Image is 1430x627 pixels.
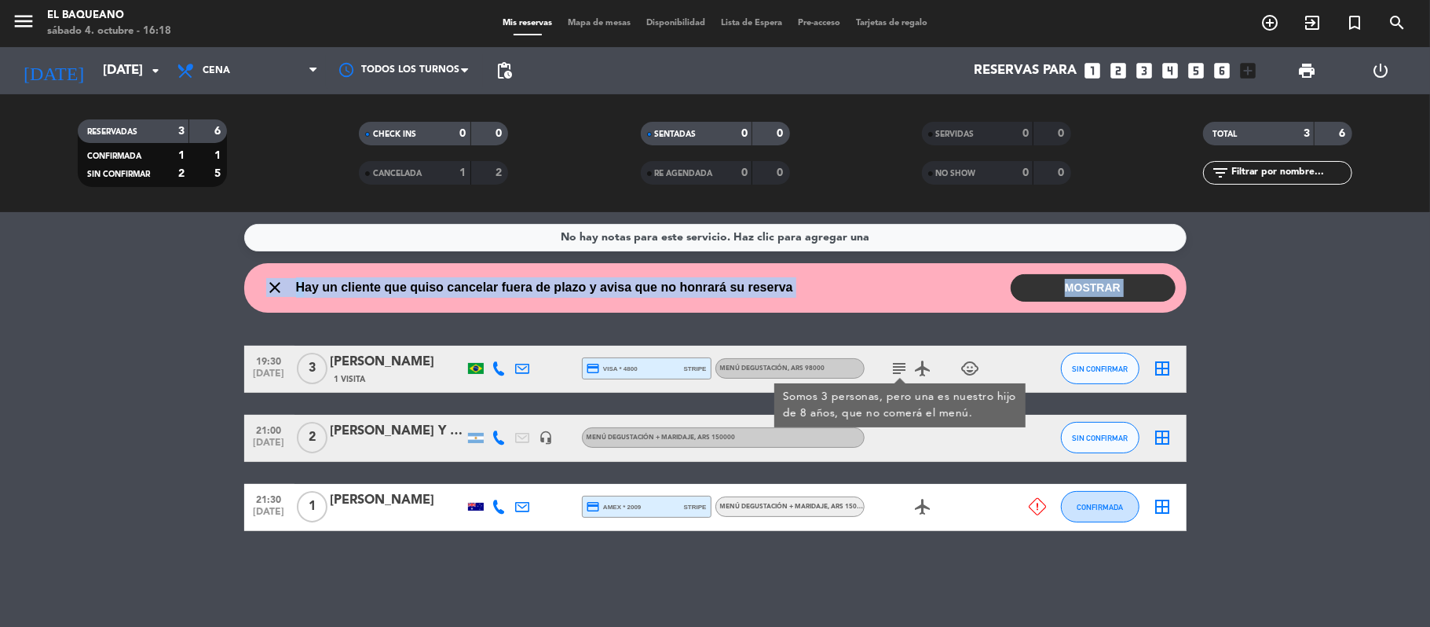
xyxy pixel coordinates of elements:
i: menu [12,9,35,33]
strong: 0 [1058,128,1067,139]
button: SIN CONFIRMAR [1061,353,1139,384]
span: SIN CONFIRMAR [1072,434,1128,442]
strong: 1 [178,150,185,161]
button: SIN CONFIRMAR [1061,422,1139,453]
i: credit_card [587,361,601,376]
strong: 0 [1058,167,1067,178]
span: CONFIRMADA [1077,503,1123,511]
strong: 1 [214,150,224,161]
i: airplanemode_active [914,359,933,378]
span: Menú degustación + maridaje [587,434,736,441]
i: looks_3 [1135,60,1155,81]
i: border_all [1154,428,1172,447]
span: RE AGENDADA [655,170,713,178]
strong: 5 [214,168,224,179]
strong: 3 [1304,128,1310,139]
i: add_box [1238,60,1259,81]
span: amex * 2009 [587,500,642,514]
span: Disponibilidad [638,19,713,27]
strong: 0 [460,128,466,139]
span: Mapa de mesas [560,19,638,27]
span: 3 [297,353,327,384]
div: No hay notas para este servicio. Haz clic para agregar una [561,229,869,247]
button: CONFIRMADA [1061,491,1139,522]
span: Pre-acceso [790,19,848,27]
span: visa * 4800 [587,361,638,376]
span: [DATE] [250,368,289,387]
i: looks_5 [1187,60,1207,81]
div: [PERSON_NAME] [331,490,464,511]
i: exit_to_app [1303,13,1322,32]
i: search [1388,13,1406,32]
span: 21:00 [250,420,289,438]
strong: 2 [178,168,185,179]
span: , ARS 150000 [828,504,869,510]
span: [DATE] [250,438,289,456]
i: credit_card [587,500,601,514]
span: Hay un cliente que quiso cancelar fuera de plazo y avisa que no honrará su reserva [296,277,793,298]
strong: 0 [1022,128,1029,139]
strong: 6 [214,126,224,137]
span: 2 [297,422,327,453]
span: stripe [684,502,707,512]
button: menu [12,9,35,38]
span: [DATE] [250,507,289,525]
span: Lista de Espera [713,19,790,27]
span: 19:30 [250,351,289,369]
strong: 6 [1339,128,1348,139]
span: SIN CONFIRMAR [1072,365,1128,373]
strong: 3 [178,126,185,137]
span: , ARS 98000 [788,365,825,372]
i: [DATE] [12,53,95,88]
i: airplanemode_active [914,497,933,516]
strong: 0 [741,167,748,178]
span: 21:30 [250,489,289,508]
span: Menú degustación [720,365,825,372]
span: , ARS 150000 [695,434,736,441]
i: arrow_drop_down [146,61,165,80]
i: subject [891,359,909,378]
i: looks_two [1109,60,1129,81]
button: MOSTRAR [1011,274,1176,302]
span: CANCELADA [373,170,422,178]
strong: 0 [777,128,786,139]
span: NO SHOW [936,170,976,178]
i: looks_4 [1161,60,1181,81]
span: 1 Visita [335,373,366,386]
span: Menú degustación + maridaje [720,504,869,510]
span: stripe [684,364,707,374]
i: border_all [1154,497,1172,516]
span: Cena [203,65,230,76]
i: add_circle_outline [1260,13,1279,32]
i: close [266,278,285,297]
span: CHECK INS [373,130,416,138]
div: LOG OUT [1344,47,1418,94]
span: TOTAL [1212,130,1237,138]
span: Mis reservas [495,19,560,27]
strong: 0 [496,128,505,139]
div: El Baqueano [47,8,171,24]
i: looks_one [1083,60,1103,81]
div: [PERSON_NAME] Y [PERSON_NAME] (ANAFE) [331,421,464,442]
i: turned_in_not [1345,13,1364,32]
span: CONFIRMADA [87,152,141,160]
strong: 0 [777,167,786,178]
i: headset_mic [539,431,554,445]
strong: 1 [460,167,466,178]
i: child_care [961,359,980,378]
div: sábado 4. octubre - 16:18 [47,24,171,39]
strong: 0 [1022,167,1029,178]
div: Somos 3 personas, pero una es nuestro hijo de 8 años, que no comerá el menú. [782,389,1017,422]
span: SERVIDAS [936,130,975,138]
input: Filtrar por nombre... [1230,164,1351,181]
span: Tarjetas de regalo [848,19,935,27]
strong: 0 [741,128,748,139]
span: SENTADAS [655,130,697,138]
span: RESERVADAS [87,128,137,136]
i: filter_list [1211,163,1230,182]
i: looks_6 [1212,60,1233,81]
span: Reservas para [975,64,1077,79]
i: power_settings_new [1372,61,1391,80]
span: 1 [297,491,327,522]
span: pending_actions [495,61,514,80]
